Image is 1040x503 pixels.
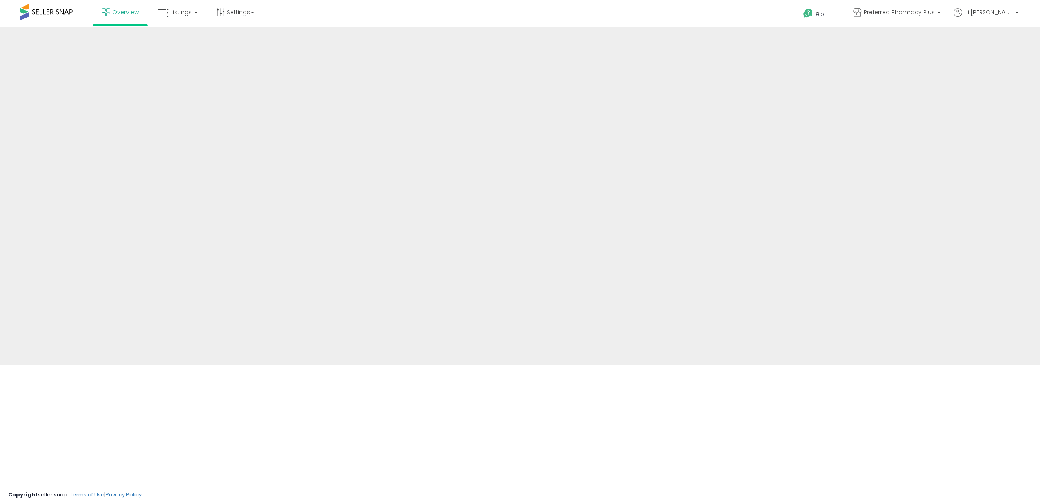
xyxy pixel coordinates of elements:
i: Get Help [803,8,813,18]
span: Listings [171,8,192,16]
a: Help [797,2,840,27]
a: Hi [PERSON_NAME] [954,8,1019,27]
span: Hi [PERSON_NAME] [964,8,1013,16]
span: Preferred Pharmacy Plus [864,8,935,16]
span: Overview [112,8,139,16]
span: Help [813,11,824,18]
